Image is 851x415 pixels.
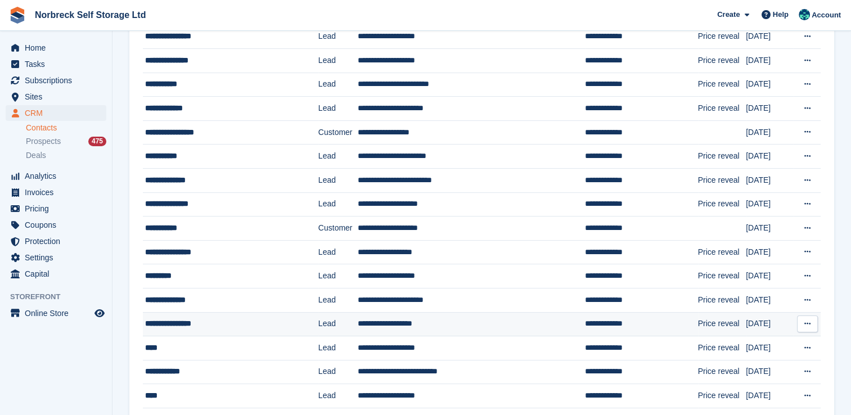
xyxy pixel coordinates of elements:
span: Pricing [25,201,92,216]
td: Lead [318,240,358,264]
div: 475 [88,137,106,146]
a: menu [6,201,106,216]
td: [DATE] [746,192,794,216]
a: Contacts [26,123,106,133]
td: Price reveal [698,312,746,336]
td: Price reveal [698,145,746,169]
span: CRM [25,105,92,121]
span: Deals [26,150,46,161]
td: Lead [318,73,358,97]
td: Lead [318,48,358,73]
td: Lead [318,360,358,384]
span: Coupons [25,217,92,233]
td: Price reveal [698,336,746,360]
td: Lead [318,97,358,121]
td: Lead [318,168,358,192]
td: Price reveal [698,264,746,288]
span: Protection [25,233,92,249]
td: Lead [318,25,358,49]
span: Prospects [26,136,61,147]
td: Lead [318,145,358,169]
span: Tasks [25,56,92,72]
span: Settings [25,250,92,265]
span: Analytics [25,168,92,184]
span: Create [717,9,740,20]
span: Sites [25,89,92,105]
td: Customer [318,120,358,145]
td: [DATE] [746,120,794,145]
td: Lead [318,288,358,312]
td: Price reveal [698,97,746,121]
a: menu [6,250,106,265]
a: menu [6,184,106,200]
td: [DATE] [746,145,794,169]
td: [DATE] [746,48,794,73]
a: Prospects 475 [26,136,106,147]
td: [DATE] [746,288,794,312]
a: menu [6,168,106,184]
span: Home [25,40,92,56]
td: [DATE] [746,312,794,336]
td: [DATE] [746,97,794,121]
span: Help [773,9,789,20]
span: Account [812,10,841,21]
td: [DATE] [746,384,794,408]
td: [DATE] [746,360,794,384]
span: Storefront [10,291,112,303]
td: Price reveal [698,192,746,216]
a: Preview store [93,306,106,320]
td: [DATE] [746,336,794,360]
td: [DATE] [746,25,794,49]
td: Price reveal [698,288,746,312]
td: [DATE] [746,240,794,264]
td: Price reveal [698,240,746,264]
a: menu [6,233,106,249]
td: Lead [318,384,358,408]
td: Price reveal [698,73,746,97]
a: menu [6,73,106,88]
img: Sally King [799,9,810,20]
a: menu [6,89,106,105]
a: menu [6,56,106,72]
td: [DATE] [746,264,794,288]
a: menu [6,105,106,121]
span: Online Store [25,305,92,321]
td: Lead [318,264,358,288]
td: [DATE] [746,73,794,97]
img: stora-icon-8386f47178a22dfd0bd8f6a31ec36ba5ce8667c1dd55bd0f319d3a0aa187defe.svg [9,7,26,24]
td: Price reveal [698,25,746,49]
span: Invoices [25,184,92,200]
a: menu [6,40,106,56]
td: Lead [318,336,358,360]
td: Lead [318,312,358,336]
td: Price reveal [698,48,746,73]
a: Deals [26,150,106,161]
a: menu [6,217,106,233]
span: Capital [25,266,92,282]
td: Lead [318,192,358,216]
td: Price reveal [698,360,746,384]
td: [DATE] [746,168,794,192]
td: Price reveal [698,168,746,192]
a: Norbreck Self Storage Ltd [30,6,150,24]
td: Customer [318,216,358,241]
a: menu [6,266,106,282]
span: Subscriptions [25,73,92,88]
td: [DATE] [746,216,794,241]
a: menu [6,305,106,321]
td: Price reveal [698,384,746,408]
